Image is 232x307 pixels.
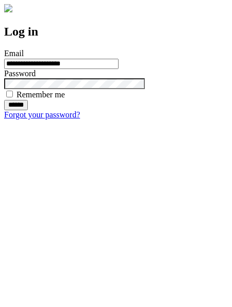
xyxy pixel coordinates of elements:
label: Remember me [16,90,65,99]
img: logo-4e3dc11c47720685a147b03b5a06dd966a58ff35d612b21f08c02c0306f2b779.png [4,4,12,12]
label: Password [4,69,36,78]
label: Email [4,49,24,58]
a: Forgot your password? [4,110,80,119]
h2: Log in [4,25,228,39]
